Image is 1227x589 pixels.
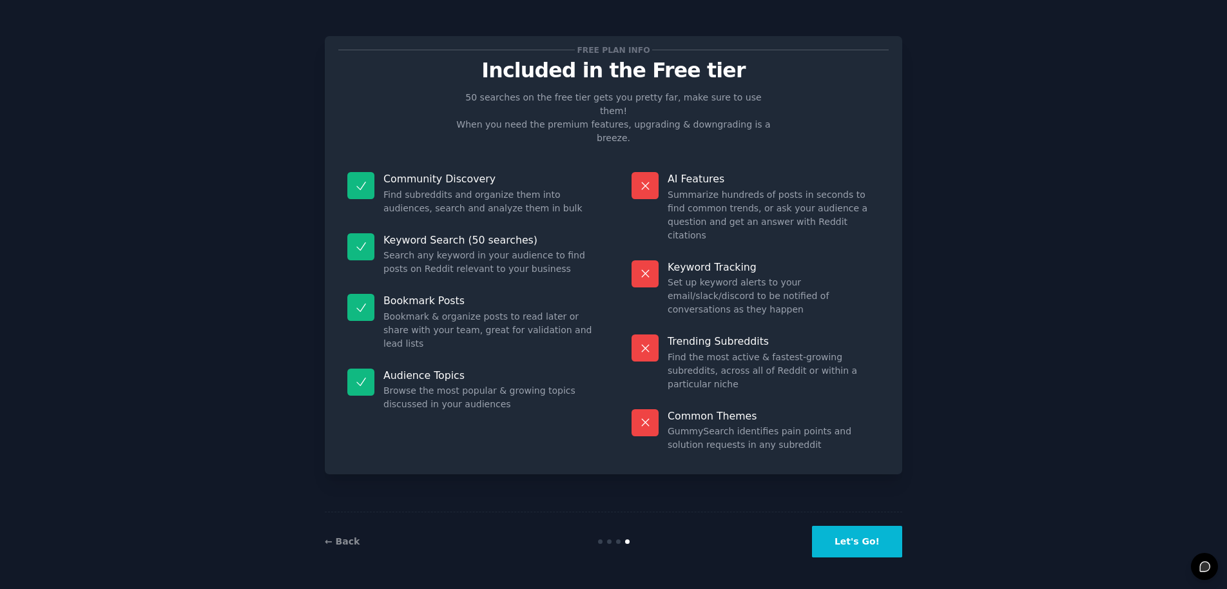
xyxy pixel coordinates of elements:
dd: Bookmark & organize posts to read later or share with your team, great for validation and lead lists [383,310,595,351]
dd: Set up keyword alerts to your email/slack/discord to be notified of conversations as they happen [668,276,880,316]
p: 50 searches on the free tier gets you pretty far, make sure to use them! When you need the premiu... [451,91,776,145]
p: Bookmark Posts [383,294,595,307]
p: Included in the Free tier [338,59,889,82]
p: Keyword Tracking [668,260,880,274]
button: Let's Go! [812,526,902,557]
p: Audience Topics [383,369,595,382]
dd: Summarize hundreds of posts in seconds to find common trends, or ask your audience a question and... [668,188,880,242]
dd: GummySearch identifies pain points and solution requests in any subreddit [668,425,880,452]
p: Common Themes [668,409,880,423]
p: AI Features [668,172,880,186]
a: ← Back [325,536,360,546]
p: Community Discovery [383,172,595,186]
p: Keyword Search (50 searches) [383,233,595,247]
dd: Find the most active & fastest-growing subreddits, across all of Reddit or within a particular niche [668,351,880,391]
dd: Search any keyword in your audience to find posts on Reddit relevant to your business [383,249,595,276]
p: Trending Subreddits [668,334,880,348]
dd: Browse the most popular & growing topics discussed in your audiences [383,384,595,411]
dd: Find subreddits and organize them into audiences, search and analyze them in bulk [383,188,595,215]
span: Free plan info [575,43,652,57]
